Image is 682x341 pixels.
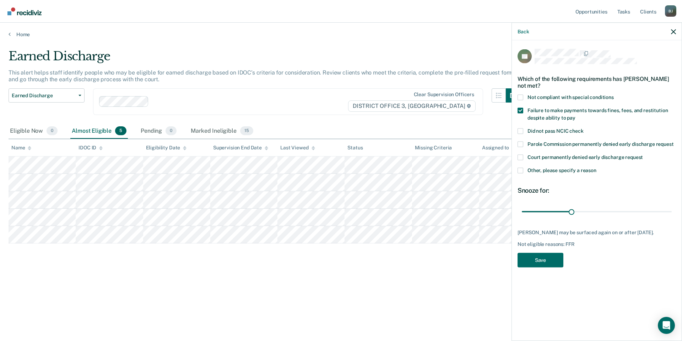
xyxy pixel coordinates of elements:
div: B J [665,5,676,17]
button: Profile dropdown button [665,5,676,17]
span: Earned Discharge [12,93,76,99]
p: This alert helps staff identify people who may be eligible for earned discharge based on IDOC’s c... [9,69,515,83]
span: Not compliant with special conditions [527,94,614,100]
div: Which of the following requirements has [PERSON_NAME] not met? [518,70,676,94]
div: Supervision End Date [213,145,268,151]
span: Court permanently denied early discharge request [527,154,643,160]
div: IDOC ID [79,145,103,151]
div: Eligibility Date [146,145,187,151]
div: Clear supervision officers [414,92,474,98]
div: Last Viewed [280,145,315,151]
div: Open Intercom Messenger [658,317,675,334]
span: 0 [166,126,177,136]
a: Home [9,31,673,38]
div: Not eligible reasons: FFR [518,241,676,247]
span: Other, please specify a reason [527,167,596,173]
button: Back [518,28,529,34]
div: Marked Ineligible [189,123,254,139]
div: Pending [139,123,178,139]
div: Earned Discharge [9,49,520,69]
button: Save [518,253,563,267]
div: Missing Criteria [415,145,452,151]
span: 5 [115,126,126,136]
div: Eligible Now [9,123,59,139]
span: Did not pass NCIC check [527,128,584,133]
span: Failure to make payments towards fines, fees, and restitution despite ability to pay [527,107,668,120]
div: Assigned to [482,145,515,151]
div: [PERSON_NAME] may be surfaced again on or after [DATE]. [518,229,676,235]
img: Recidiviz [7,7,42,15]
div: Almost Eligible [70,123,128,139]
span: 0 [47,126,58,136]
span: 15 [240,126,253,136]
div: Snooze for: [518,186,676,194]
div: Name [11,145,31,151]
span: Parole Commission permanently denied early discharge request [527,141,674,147]
div: Status [347,145,363,151]
span: DISTRICT OFFICE 3, [GEOGRAPHIC_DATA] [348,100,476,112]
